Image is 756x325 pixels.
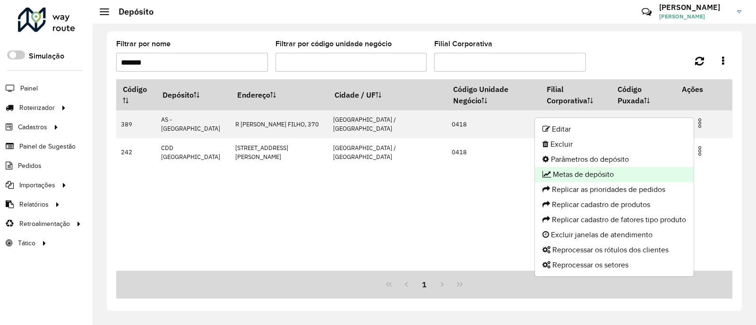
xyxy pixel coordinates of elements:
span: Painel [20,83,38,93]
li: Metas de depósito [535,167,694,182]
td: [GEOGRAPHIC_DATA] / [GEOGRAPHIC_DATA] [328,110,447,138]
td: [STREET_ADDRESS][PERSON_NAME] [231,138,328,166]
a: Contato Rápido [636,2,657,22]
span: [PERSON_NAME] [659,12,730,21]
th: Endereço [231,79,328,110]
li: Parâmetros do depósito [535,152,694,167]
li: Reprocessar os rótulos dos clientes [535,242,694,258]
label: Simulação [29,50,64,62]
td: AS - [GEOGRAPHIC_DATA] [156,110,231,138]
label: Filial Corporativa [434,38,492,50]
li: Replicar as prioridades de pedidos [535,182,694,197]
td: CDD [GEOGRAPHIC_DATA] [156,138,231,166]
th: Código Puxada [611,79,675,110]
li: Reprocessar os setores [535,258,694,273]
li: Excluir [535,137,694,152]
span: Retroalimentação [19,219,70,229]
span: Importações [19,180,55,190]
th: Cidade / UF [328,79,447,110]
h2: Depósito [109,7,154,17]
span: Painel de Sugestão [19,142,76,151]
h3: [PERSON_NAME] [659,3,730,12]
th: Filial Corporativa [540,79,611,110]
td: 1005928 [611,110,675,138]
span: Tático [18,238,35,248]
span: Relatórios [19,200,49,209]
td: [GEOGRAPHIC_DATA] / [GEOGRAPHIC_DATA] [328,138,447,166]
td: 0418 [447,110,541,138]
th: Ações [675,79,732,99]
td: 389 [116,110,156,138]
th: Código Unidade Negócio [447,79,541,110]
li: Excluir janelas de atendimento [535,227,694,242]
th: Código [116,79,156,110]
li: Editar [535,122,694,137]
td: R [PERSON_NAME] FILHO, 370 [231,110,328,138]
td: 242 [116,138,156,166]
span: Roteirizador [19,103,55,113]
li: Replicar cadastro de fatores tipo produto [535,212,694,227]
th: Depósito [156,79,231,110]
span: Cadastros [18,122,47,132]
td: 0418 [447,138,541,166]
span: Pedidos [18,161,42,171]
li: Replicar cadastro de produtos [535,197,694,212]
label: Filtrar por código unidade negócio [275,38,392,50]
label: Filtrar por nome [116,38,171,50]
button: 1 [415,275,433,293]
